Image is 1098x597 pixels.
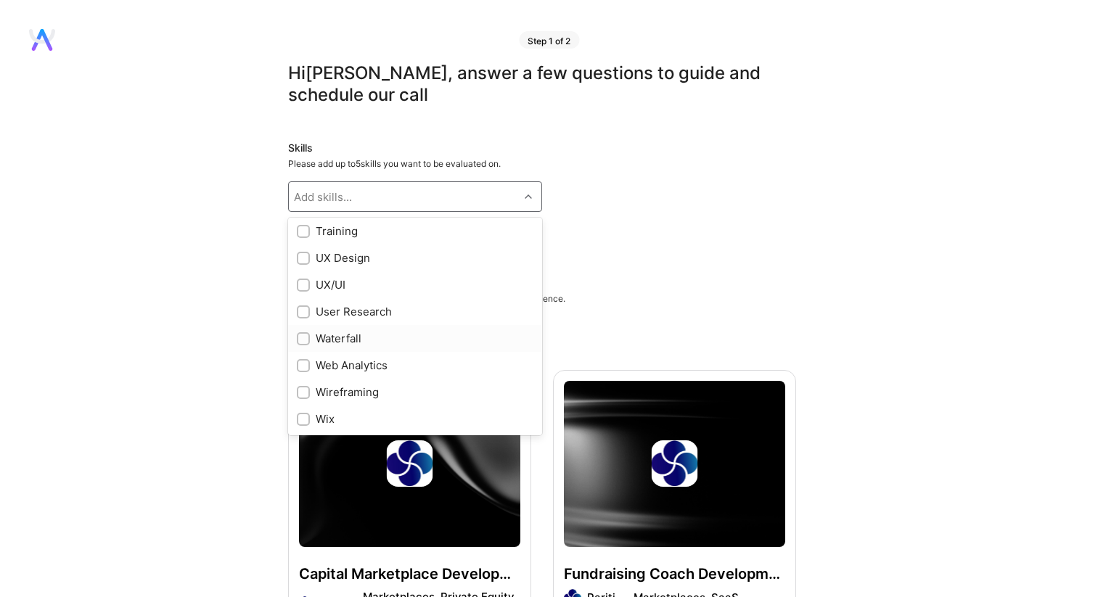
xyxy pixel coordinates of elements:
[288,158,796,170] div: Please add up to 5 skills you want to be evaluated on.
[519,31,579,49] div: Step 1 of 2
[288,62,796,106] div: Hi [PERSON_NAME] , answer a few questions to guide and schedule our call
[297,277,533,292] div: UX/UI
[297,411,533,427] div: Wix
[525,193,532,200] i: icon Chevron
[297,331,533,346] div: Waterfall
[297,384,533,400] div: Wireframing
[294,189,352,205] div: Add skills...
[297,223,533,239] div: Training
[297,358,533,373] div: Web Analytics
[297,250,533,265] div: UX Design
[288,141,796,155] div: Skills
[297,304,533,319] div: User Research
